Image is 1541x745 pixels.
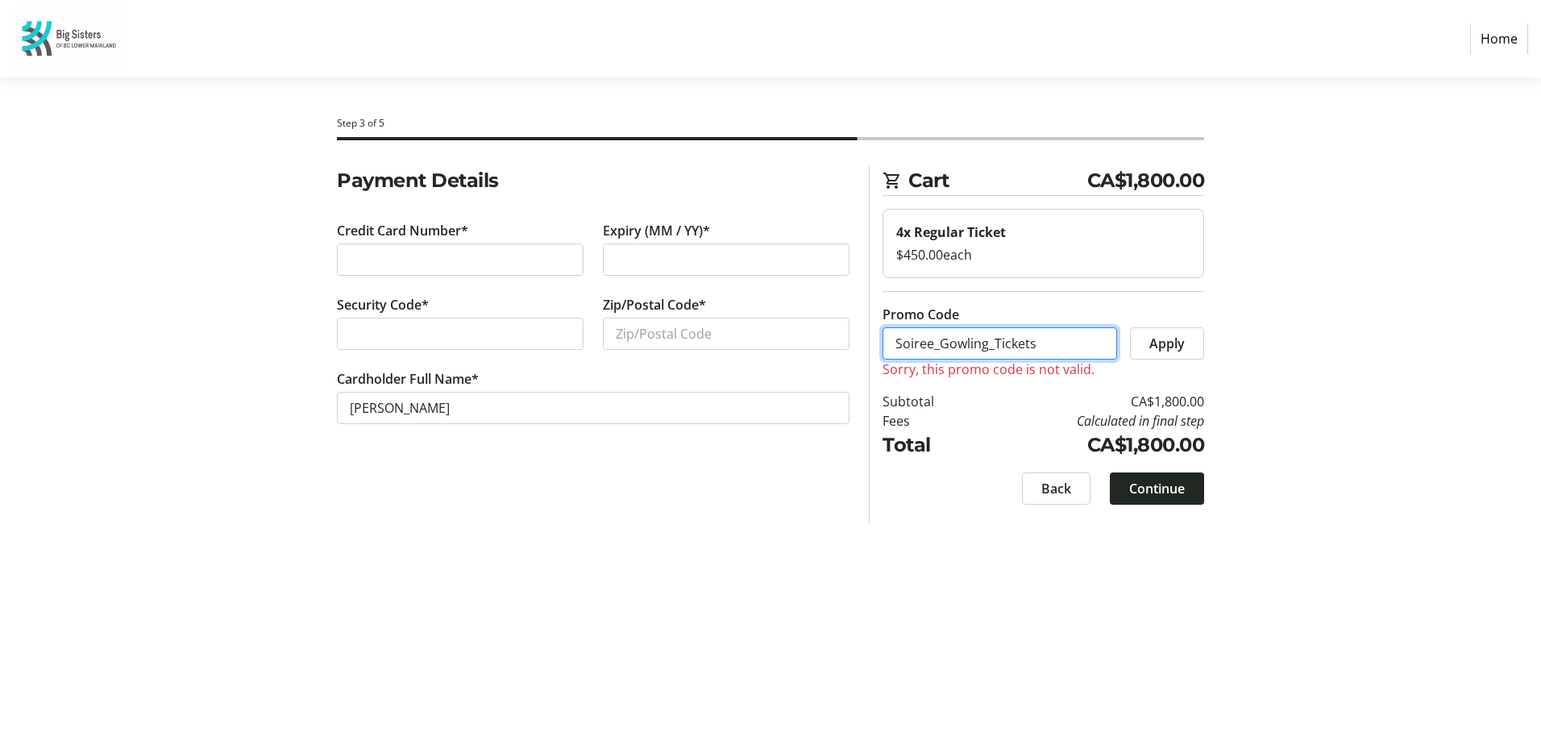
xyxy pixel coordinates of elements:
[883,360,1204,379] p: Sorry, this promo code is not valid.
[337,369,479,389] label: Cardholder Full Name*
[1149,334,1185,353] span: Apply
[896,223,1006,241] strong: 4x Regular Ticket
[337,392,849,424] input: Card Holder Name
[1087,166,1205,195] span: CA$1,800.00
[975,431,1204,460] td: CA$1,800.00
[1110,472,1204,505] button: Continue
[350,324,571,343] iframe: Secure CVC input frame
[975,411,1204,431] td: Calculated in final step
[350,250,571,269] iframe: Secure card number input frame
[883,431,975,460] td: Total
[883,411,975,431] td: Fees
[896,245,1190,264] div: $450.00 each
[337,221,468,240] label: Credit Card Number*
[1022,472,1090,505] button: Back
[883,327,1117,360] input: Enter promo code
[975,392,1204,411] td: CA$1,800.00
[883,305,959,324] label: Promo Code
[13,6,127,71] img: Big Sisters of BC Lower Mainland's Logo
[337,116,1204,131] div: Step 3 of 5
[337,295,429,314] label: Security Code*
[1470,23,1528,54] a: Home
[1130,327,1204,360] button: Apply
[1129,479,1185,498] span: Continue
[908,166,1087,195] span: Cart
[603,221,710,240] label: Expiry (MM / YY)*
[603,318,849,350] input: Zip/Postal Code
[603,295,706,314] label: Zip/Postal Code*
[1041,479,1071,498] span: Back
[616,250,837,269] iframe: Secure expiration date input frame
[337,166,849,195] h2: Payment Details
[883,392,975,411] td: Subtotal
